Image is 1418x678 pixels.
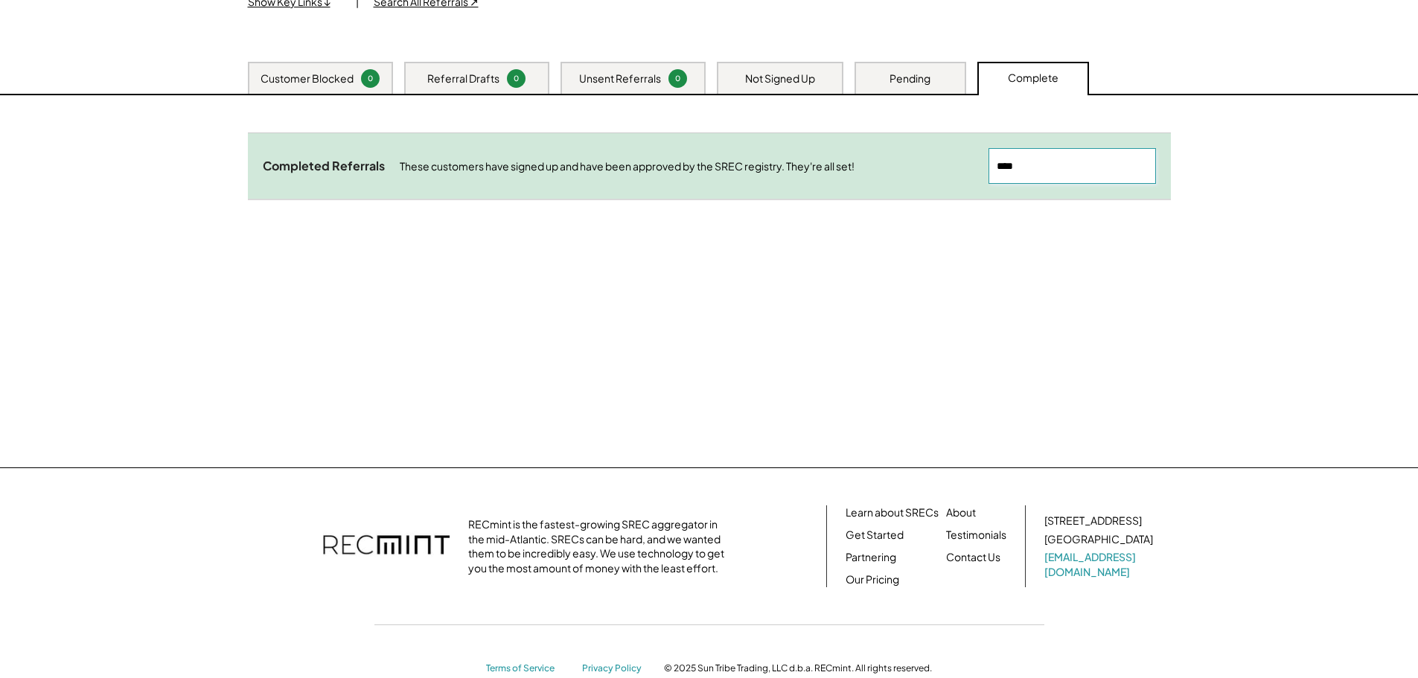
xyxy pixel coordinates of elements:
a: Testimonials [946,528,1006,543]
a: About [946,505,976,520]
div: 0 [363,73,377,84]
a: Contact Us [946,550,1000,565]
div: RECmint is the fastest-growing SREC aggregator in the mid-Atlantic. SRECs can be hard, and we wan... [468,517,732,575]
div: Pending [890,71,930,86]
div: Customer Blocked [261,71,354,86]
img: recmint-logotype%403x.png [323,520,450,572]
div: Referral Drafts [427,71,499,86]
div: [STREET_ADDRESS] [1044,514,1142,528]
a: Terms of Service [486,662,568,675]
a: [EMAIL_ADDRESS][DOMAIN_NAME] [1044,550,1156,579]
a: Our Pricing [846,572,899,587]
div: Unsent Referrals [579,71,661,86]
div: Completed Referrals [263,159,385,174]
div: Not Signed Up [745,71,815,86]
div: 0 [509,73,523,84]
div: These customers have signed up and have been approved by the SREC registry. They're all set! [400,159,974,174]
div: [GEOGRAPHIC_DATA] [1044,532,1153,547]
a: Learn about SRECs [846,505,939,520]
a: Get Started [846,528,904,543]
a: Privacy Policy [582,662,649,675]
div: Complete [1008,71,1058,86]
a: Partnering [846,550,896,565]
div: © 2025 Sun Tribe Trading, LLC d.b.a. RECmint. All rights reserved. [664,662,932,674]
div: 0 [671,73,685,84]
